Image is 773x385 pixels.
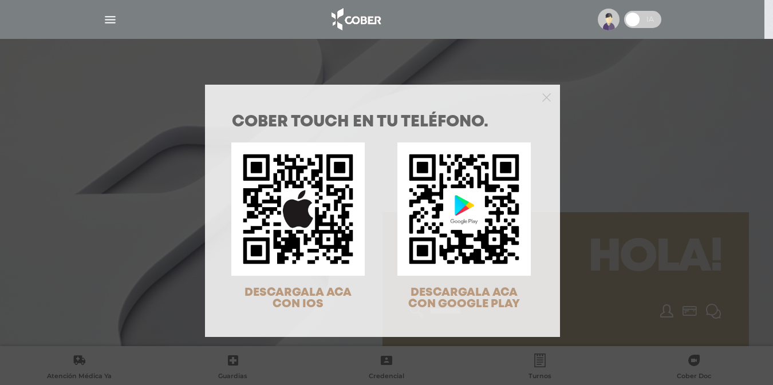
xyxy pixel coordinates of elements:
span: DESCARGALA ACA CON GOOGLE PLAY [408,287,520,309]
span: DESCARGALA ACA CON IOS [244,287,352,309]
button: Close [542,92,551,102]
img: qr-code [397,142,531,276]
img: qr-code [231,142,365,276]
h1: COBER TOUCH en tu teléfono. [232,114,533,130]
